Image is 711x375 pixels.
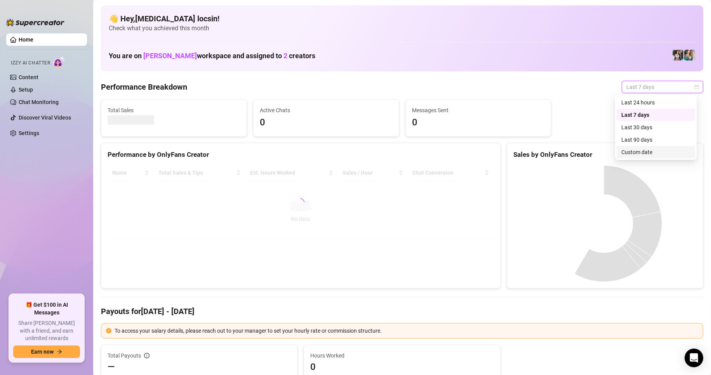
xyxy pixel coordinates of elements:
h4: Performance Breakdown [101,82,187,92]
span: Share [PERSON_NAME] with a friend, and earn unlimited rewards [13,319,80,342]
div: Last 90 days [621,135,690,144]
a: Setup [19,87,33,93]
div: Last 7 days [617,109,695,121]
div: Last 24 hours [621,98,690,107]
span: loading [297,198,304,206]
span: Active Chats [260,106,393,115]
span: 0 [310,361,494,373]
span: Hours Worked [310,351,494,360]
h1: You are on workspace and assigned to creators [109,52,315,60]
span: calendar [694,85,699,89]
button: Earn nowarrow-right [13,345,80,358]
span: 2 [283,52,287,60]
a: Chat Monitoring [19,99,59,105]
span: Last 7 days [626,81,699,93]
span: Total Sales [108,106,240,115]
img: AI Chatter [53,56,65,68]
div: To access your salary details, please reach out to your manager to set your hourly rate or commis... [115,326,698,335]
h4: Payouts for [DATE] - [DATE] [101,306,703,317]
span: 0 [412,115,545,130]
img: Katy [673,50,683,61]
span: arrow-right [57,349,62,354]
div: Sales by OnlyFans Creator [513,149,697,160]
div: Last 30 days [617,121,695,134]
div: Custom date [617,146,695,158]
a: Home [19,36,33,43]
div: Last 30 days [621,123,690,132]
a: Discover Viral Videos [19,115,71,121]
span: info-circle [144,353,150,358]
div: Open Intercom Messenger [685,349,703,367]
span: — [108,361,115,373]
h4: 👋 Hey, [MEDICAL_DATA] locsin ! [109,13,695,24]
span: Check what you achieved this month [109,24,695,33]
a: Settings [19,130,39,136]
span: Total Payouts [108,351,141,360]
span: exclamation-circle [106,328,111,333]
img: logo-BBDzfeDw.svg [6,19,64,26]
a: Content [19,74,38,80]
span: Earn now [31,349,54,355]
span: [PERSON_NAME] [143,52,197,60]
span: Izzy AI Chatter [11,59,50,67]
span: Messages Sent [412,106,545,115]
span: 0 [260,115,393,130]
div: Last 7 days [621,111,690,119]
img: Zaddy [684,50,695,61]
div: Custom date [621,148,690,156]
div: Performance by OnlyFans Creator [108,149,494,160]
div: Last 90 days [617,134,695,146]
span: 🎁 Get $100 in AI Messages [13,301,80,316]
div: Last 24 hours [617,96,695,109]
